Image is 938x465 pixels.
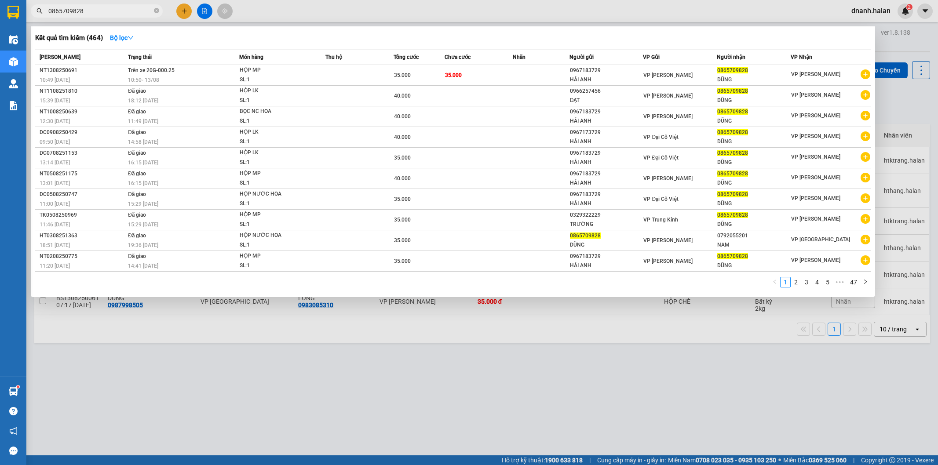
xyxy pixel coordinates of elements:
span: 40.000 [394,175,411,182]
div: HẢI ANH [570,261,643,270]
div: HỘP NƯỚC HOA [240,189,306,199]
li: 2 [791,277,801,287]
span: 13:14 [DATE] [40,160,70,166]
div: SL: 1 [240,178,306,188]
div: DŨNG [717,137,790,146]
span: plus-circle [861,69,870,79]
div: HẢI ANH [570,116,643,126]
span: message [9,447,18,455]
div: DC0708251153 [40,149,125,158]
span: 13:01 [DATE] [40,180,70,186]
button: right [860,277,871,287]
div: 0967183729 [570,107,643,116]
div: DŨNG [717,116,790,126]
span: Nhãn [513,54,526,60]
span: VP Trung Kính [643,217,678,223]
span: VP [PERSON_NAME] [643,113,693,120]
span: Tổng cước [394,54,419,60]
li: 47 [847,277,860,287]
span: VP [PERSON_NAME] [791,216,840,222]
a: 5 [823,277,832,287]
span: 35.000 [394,237,411,243]
span: 11:49 [DATE] [128,118,158,124]
div: HẢI ANH [570,158,643,167]
img: solution-icon [9,101,18,110]
span: 15:39 [DATE] [40,98,70,104]
div: 0967173729 [570,128,643,137]
span: Đã giao [128,212,146,218]
div: SL: 1 [240,261,306,271]
span: plus-circle [861,214,870,224]
span: 35.000 [394,258,411,264]
span: 10:49 [DATE] [40,77,70,83]
span: Đã giao [128,109,146,115]
div: DŨNG [717,261,790,270]
span: VP [PERSON_NAME] [643,258,693,264]
span: 11:00 [DATE] [40,201,70,207]
span: close-circle [154,8,159,13]
img: warehouse-icon [9,57,18,66]
span: 0865709828 [717,150,748,156]
li: Next Page [860,277,871,287]
div: DŨNG [570,240,643,250]
span: plus-circle [861,255,870,265]
div: SL: 1 [240,220,306,229]
span: 0865709828 [717,253,748,259]
span: plus-circle [861,111,870,120]
span: VP [PERSON_NAME] [791,154,840,160]
span: VP Gửi [643,54,660,60]
div: HẢI ANH [570,137,643,146]
span: search [36,8,43,14]
span: 0865709828 [717,171,748,177]
span: VP [PERSON_NAME] [791,133,840,139]
div: HỘP LK [240,127,306,137]
div: 0967183729 [570,169,643,178]
span: 11:46 [DATE] [40,222,70,228]
div: DŨNG [717,220,790,229]
a: 1 [781,277,790,287]
div: HỘP MP [240,210,306,220]
span: 40.000 [394,134,411,140]
div: DC0908250429 [40,128,125,137]
span: ••• [833,277,847,287]
li: 3 [801,277,812,287]
span: left [772,279,777,284]
span: 11:20 [DATE] [40,263,70,269]
div: HỘP LK [240,86,306,96]
li: 4 [812,277,822,287]
span: 18:12 [DATE] [128,98,158,104]
span: 0865709828 [717,191,748,197]
div: HẢI ANH [570,178,643,188]
span: Đã giao [128,191,146,197]
span: plus-circle [861,193,870,203]
div: HỘP MP [240,251,306,261]
div: SL: 1 [240,240,306,250]
span: question-circle [9,407,18,415]
span: VP [PERSON_NAME] [791,174,840,181]
span: 0865709828 [717,88,748,94]
span: VP [PERSON_NAME] [791,92,840,98]
span: 15:29 [DATE] [128,201,158,207]
span: Chưa cước [445,54,471,60]
div: SL: 1 [240,199,306,209]
div: 0967183729 [570,66,643,75]
input: Tìm tên, số ĐT hoặc mã đơn [48,6,152,16]
span: 19:36 [DATE] [128,242,158,248]
span: VP Nhận [791,54,812,60]
div: HT0308251363 [40,231,125,240]
span: VP [PERSON_NAME] [643,237,693,243]
span: Đã giao [128,253,146,259]
li: Next 5 Pages [833,277,847,287]
span: Món hàng [239,54,263,60]
span: Đã giao [128,150,146,156]
span: 40.000 [394,113,411,120]
div: HỘP LK [240,148,306,158]
span: 18:51 [DATE] [40,242,70,248]
span: 35.000 [394,72,411,78]
span: VP [PERSON_NAME] [643,72,693,78]
span: Đã giao [128,171,146,177]
span: notification [9,427,18,435]
span: plus-circle [861,131,870,141]
span: 0865709828 [570,232,601,239]
span: VP [PERSON_NAME] [791,71,840,77]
